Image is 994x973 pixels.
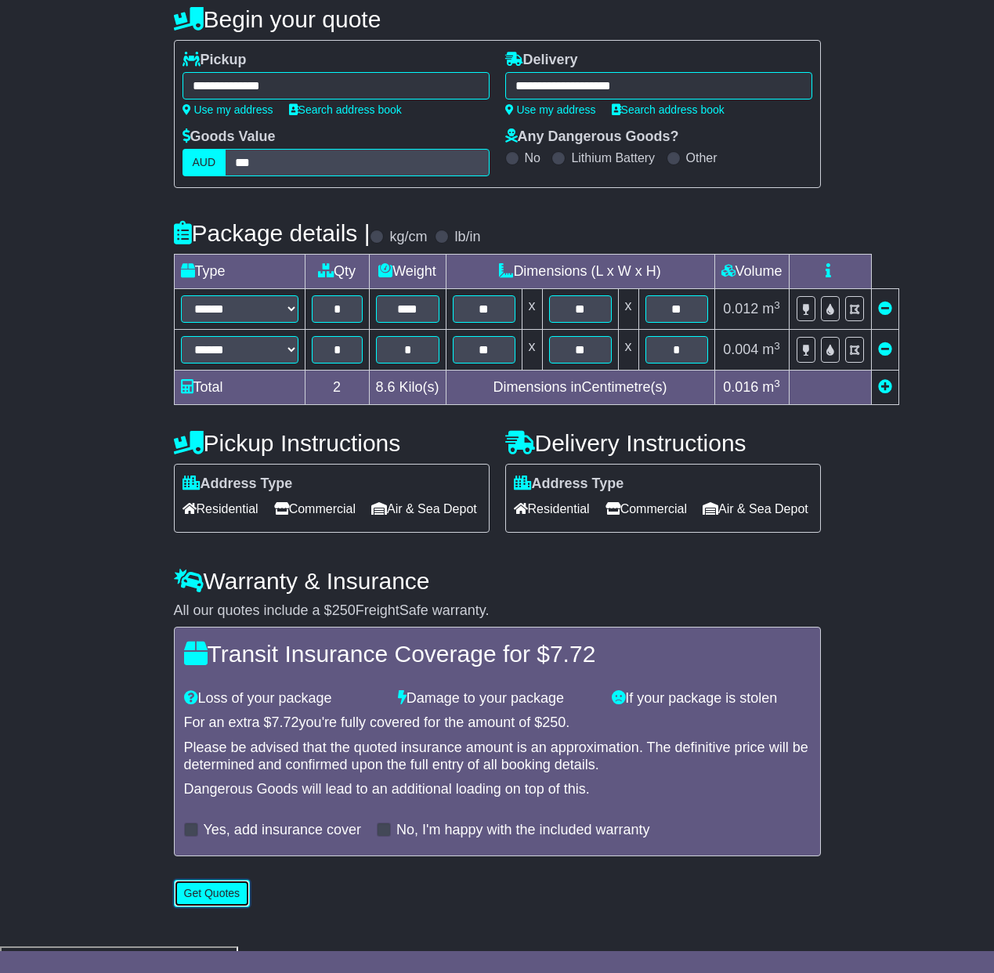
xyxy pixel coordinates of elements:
a: Add new item [878,379,892,395]
label: Lithium Battery [571,150,655,165]
td: x [618,289,638,330]
td: Dimensions in Centimetre(s) [446,371,714,405]
span: 250 [332,602,356,618]
td: Qty [305,255,369,289]
button: Get Quotes [174,880,251,907]
span: Residential [514,497,590,521]
label: AUD [183,149,226,176]
h4: Transit Insurance Coverage for $ [184,641,811,667]
td: 2 [305,371,369,405]
sup: 3 [774,299,780,311]
a: Use my address [505,103,596,116]
td: Volume [714,255,789,289]
div: If your package is stolen [604,690,818,707]
label: Address Type [183,476,293,493]
label: Goods Value [183,128,276,146]
td: Kilo(s) [369,371,446,405]
div: Damage to your package [390,690,604,707]
span: m [762,379,780,395]
label: No [525,150,540,165]
span: 0.012 [723,301,758,316]
label: Any Dangerous Goods? [505,128,679,146]
label: Yes, add insurance cover [204,822,361,839]
sup: 3 [774,378,780,389]
h4: Begin your quote [174,6,821,32]
td: Dimensions (L x W x H) [446,255,714,289]
span: Residential [183,497,258,521]
a: Use my address [183,103,273,116]
a: Remove this item [878,301,892,316]
a: Search address book [612,103,725,116]
td: Weight [369,255,446,289]
td: x [522,289,542,330]
td: x [522,330,542,371]
div: Loss of your package [176,690,390,707]
label: Delivery [505,52,578,69]
span: Air & Sea Depot [703,497,808,521]
label: Other [686,150,717,165]
span: 0.004 [723,342,758,357]
span: 0.016 [723,379,758,395]
h4: Package details | [174,220,370,246]
label: lb/in [454,229,480,246]
label: kg/cm [389,229,427,246]
label: Address Type [514,476,624,493]
h4: Warranty & Insurance [174,568,821,594]
div: Dangerous Goods will lead to an additional loading on top of this. [184,781,811,798]
div: For an extra $ you're fully covered for the amount of $ . [184,714,811,732]
span: Commercial [605,497,687,521]
td: x [618,330,638,371]
span: m [762,301,780,316]
sup: 3 [774,340,780,352]
h4: Pickup Instructions [174,430,490,456]
div: All our quotes include a $ FreightSafe warranty. [174,602,821,620]
label: No, I'm happy with the included warranty [396,822,650,839]
h4: Delivery Instructions [505,430,821,456]
span: 250 [542,714,566,730]
div: Please be advised that the quoted insurance amount is an approximation. The definitive price will... [184,740,811,773]
td: Total [174,371,305,405]
span: 7.72 [272,714,299,730]
td: Type [174,255,305,289]
span: Commercial [274,497,356,521]
a: Remove this item [878,342,892,357]
span: m [762,342,780,357]
a: Search address book [289,103,402,116]
label: Pickup [183,52,247,69]
span: 8.6 [376,379,396,395]
span: 7.72 [550,641,595,667]
span: Air & Sea Depot [371,497,477,521]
